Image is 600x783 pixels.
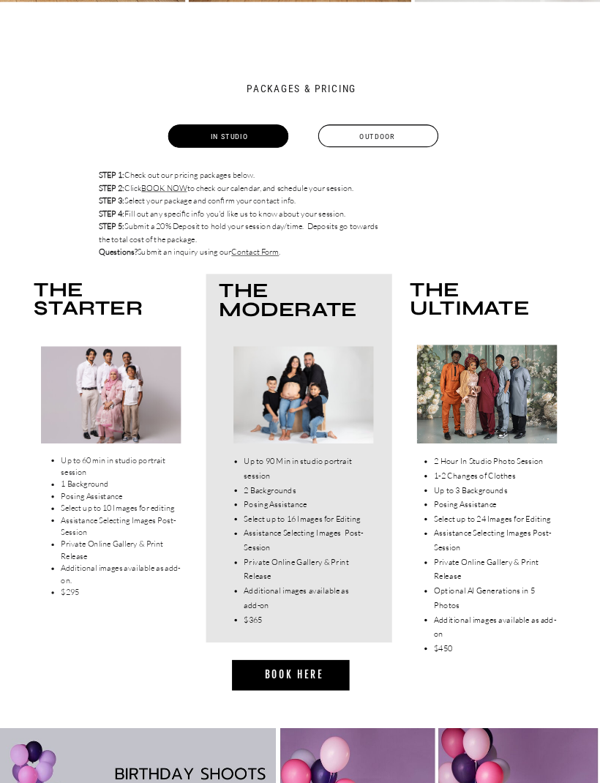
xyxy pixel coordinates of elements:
li: Up to 90 Min in studio portrait session [243,454,364,482]
li: Select up to 16 Images for Editing [243,512,364,526]
li: Select up to 24 Images for Editing [433,512,560,526]
li: Up to 60 min in studio portrait session [60,454,185,478]
b: Questions? [99,247,138,257]
a: BLOG [563,13,588,23]
li: Select up to 10 Images for editing [60,502,185,514]
a: Contact Form [231,247,279,257]
li: $365 [243,612,364,627]
li: Additional images available as add-on [433,612,560,641]
a: In Studio [168,124,290,147]
li: Posing Assistance [433,497,560,512]
li: 1-2 Changes of Clothes [433,468,560,483]
li: $295 [60,586,185,598]
li: Posing Assistance [60,490,185,501]
a: Instudio [166,130,288,141]
h3: The ultimate [410,281,575,338]
a: Outdoor [316,125,438,148]
a: CONTACT [518,13,559,23]
a: bOOK here [257,669,331,681]
a: ABOUT US [465,13,507,23]
li: Private Online Gallery & Print Release [433,555,560,583]
li: Additional images available as add-on [243,583,364,612]
b: STEP 5: [99,221,125,231]
li: 1 Background [60,478,185,490]
b: STEP 2: [99,183,125,193]
a: HOME [312,14,354,23]
li: Optional AI Generations in 5 Photos [433,583,560,612]
li: Assistance Selecting Images Post-Session [60,514,185,538]
span: $450 [434,643,452,653]
h2: Packages & Pricing [181,83,422,102]
li: Up to 3 Backgrounds [433,483,560,498]
h3: The Moderate [219,282,378,338]
a: BOOK NOW [141,183,187,193]
b: STEP 1: [99,170,125,180]
li: Private Online Gallery & Print Release [60,538,185,562]
h3: The Starter [34,281,192,337]
li: 2 Backgrounds [243,483,364,498]
li: 2 Hour In Studio Photo Session [433,454,560,468]
b: STEP 3: [99,195,125,206]
li: Assistance Selecting Images Post-Session [433,526,560,555]
li: Additional images available as add-on. [60,562,185,586]
p: Check out our pricing packages below. Click to check our calendar, and schedule your session. Sel... [99,169,386,265]
b: STEP 4: [99,209,125,219]
a: PORTFOLIO & PRICING [354,13,446,23]
li: Private Online Gallery & Print Release [243,555,364,583]
li: Posing Assistance [243,497,364,512]
li: Assistance Selecting Images Post-Session [243,526,364,555]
